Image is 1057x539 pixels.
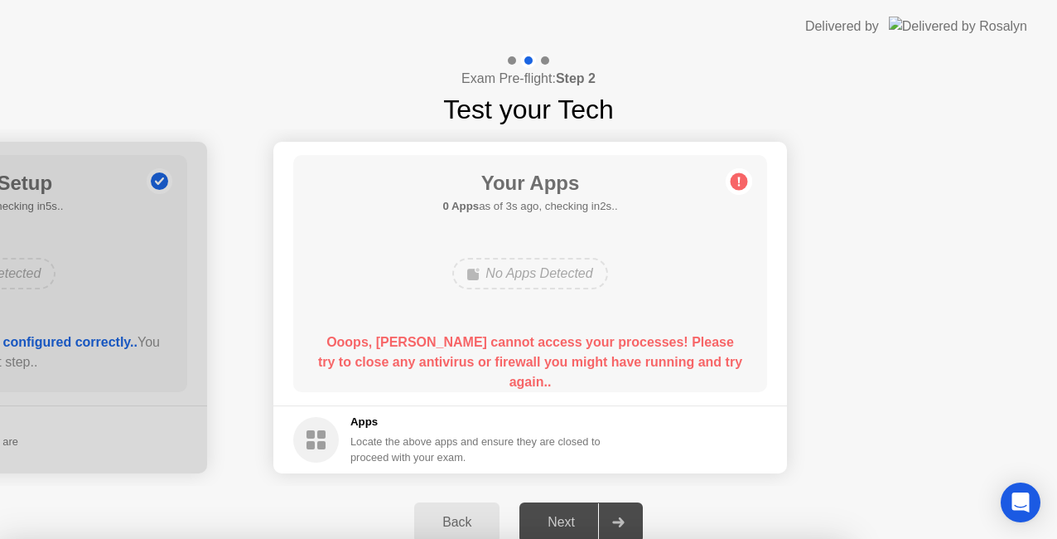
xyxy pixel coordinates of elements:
[461,69,596,89] h4: Exam Pre-flight:
[318,335,742,389] b: Ooops, [PERSON_NAME] cannot access your processes! Please try to close any antivirus or firewall ...
[556,71,596,85] b: Step 2
[1001,483,1040,522] div: Open Intercom Messenger
[419,515,495,530] div: Back
[350,434,601,465] div: Locate the above apps and ensure they are closed to proceed with your exam.
[350,414,601,430] h5: Apps
[524,515,598,530] div: Next
[442,198,617,215] h5: as of 3s ago, checking in2s..
[452,258,607,289] div: No Apps Detected
[805,17,879,36] div: Delivered by
[443,90,614,129] h1: Test your Tech
[442,168,617,198] h1: Your Apps
[442,200,479,212] b: 0 Apps
[889,17,1027,36] img: Delivered by Rosalyn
